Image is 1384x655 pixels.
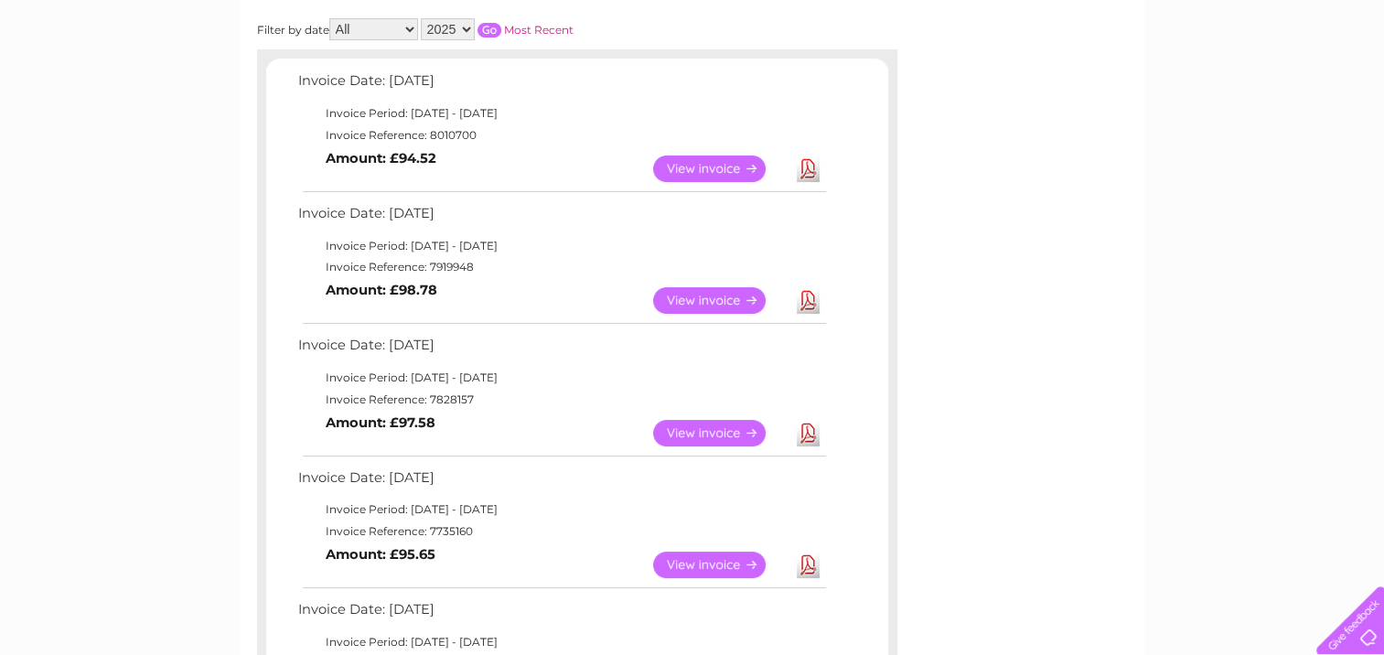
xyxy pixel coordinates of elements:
[797,156,820,182] a: Download
[504,23,574,37] a: Most Recent
[1108,78,1148,91] a: Energy
[1324,78,1367,91] a: Log out
[294,235,829,257] td: Invoice Period: [DATE] - [DATE]
[326,282,437,298] b: Amount: £98.78
[1262,78,1307,91] a: Contact
[653,552,788,578] a: View
[326,150,436,166] b: Amount: £94.52
[294,499,829,521] td: Invoice Period: [DATE] - [DATE]
[48,48,142,103] img: logo.png
[294,631,829,653] td: Invoice Period: [DATE] - [DATE]
[257,18,737,40] div: Filter by date
[1062,78,1097,91] a: Water
[797,552,820,578] a: Download
[797,420,820,446] a: Download
[294,389,829,411] td: Invoice Reference: 7828157
[294,102,829,124] td: Invoice Period: [DATE] - [DATE]
[294,124,829,146] td: Invoice Reference: 8010700
[1039,9,1165,32] a: 0333 014 3131
[1159,78,1214,91] a: Telecoms
[294,256,829,278] td: Invoice Reference: 7919948
[797,287,820,314] a: Download
[294,466,829,499] td: Invoice Date: [DATE]
[653,420,788,446] a: View
[326,546,435,563] b: Amount: £95.65
[653,287,788,314] a: View
[261,10,1125,89] div: Clear Business is a trading name of Verastar Limited (registered in [GEOGRAPHIC_DATA] No. 3667643...
[1225,78,1251,91] a: Blog
[294,597,829,631] td: Invoice Date: [DATE]
[326,414,435,431] b: Amount: £97.58
[294,201,829,235] td: Invoice Date: [DATE]
[294,69,829,102] td: Invoice Date: [DATE]
[294,367,829,389] td: Invoice Period: [DATE] - [DATE]
[653,156,788,182] a: View
[294,521,829,542] td: Invoice Reference: 7735160
[294,333,829,367] td: Invoice Date: [DATE]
